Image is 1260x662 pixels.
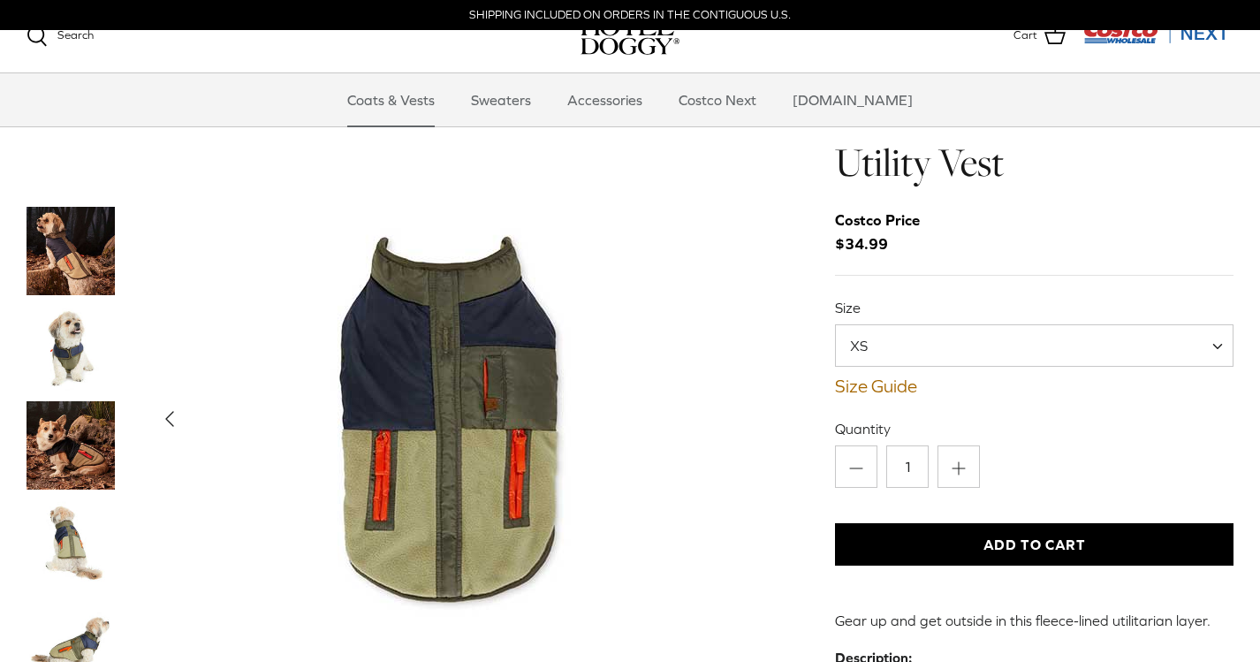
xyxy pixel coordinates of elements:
[1083,34,1233,47] a: Visit Costco Next
[835,324,1233,367] span: XS
[1013,27,1037,45] span: Cart
[27,207,115,295] a: Thumbnail Link
[150,399,189,438] button: Previous
[57,28,94,42] span: Search
[1083,22,1233,44] img: Costco Next
[27,304,115,392] a: Thumbnail Link
[27,26,94,47] a: Search
[663,73,772,126] a: Costco Next
[835,209,920,232] div: Costco Price
[27,498,115,587] a: Thumbnail Link
[835,523,1233,566] button: Add to Cart
[886,445,929,488] input: Quantity
[835,610,1233,633] p: Gear up and get outside in this fleece-lined utilitarian layer.
[836,336,903,355] span: XS
[835,88,1233,188] h1: Color Block Mixed Media Utility Vest
[835,298,1233,317] label: Size
[27,401,115,490] a: Thumbnail Link
[835,419,1233,438] label: Quantity
[777,73,929,126] a: [DOMAIN_NAME]
[27,207,115,295] img: tan dog wearing a blue & brown vest
[1013,25,1066,48] a: Cart
[581,18,679,55] a: hoteldoggy.com hoteldoggycom
[835,209,937,256] span: $34.99
[835,376,1233,397] a: Size Guide
[150,207,751,631] a: Show Gallery
[551,73,658,126] a: Accessories
[455,73,547,126] a: Sweaters
[331,73,451,126] a: Coats & Vests
[581,18,679,55] img: hoteldoggycom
